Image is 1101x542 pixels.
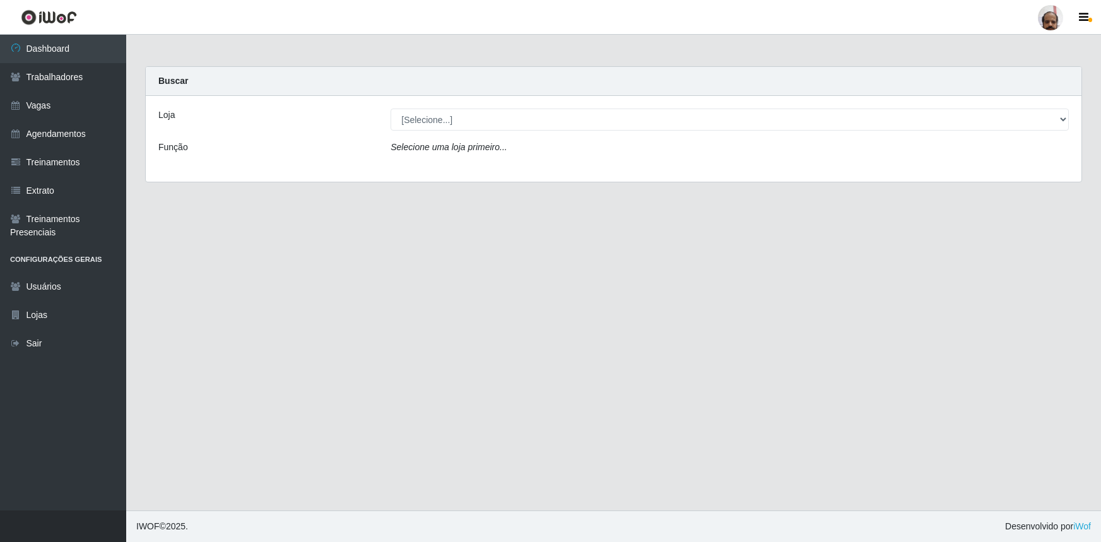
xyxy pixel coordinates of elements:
[158,109,175,122] label: Loja
[136,520,188,533] span: © 2025 .
[391,142,507,152] i: Selecione uma loja primeiro...
[158,141,188,154] label: Função
[136,521,160,531] span: IWOF
[1073,521,1091,531] a: iWof
[1005,520,1091,533] span: Desenvolvido por
[21,9,77,25] img: CoreUI Logo
[158,76,188,86] strong: Buscar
